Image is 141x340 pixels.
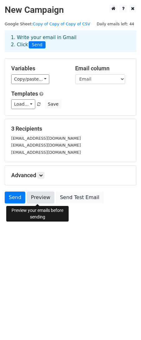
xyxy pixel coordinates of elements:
[95,22,136,26] a: Daily emails left: 44
[11,90,38,97] a: Templates
[27,192,54,203] a: Preview
[11,74,49,84] a: Copy/paste...
[5,192,25,203] a: Send
[33,22,90,26] a: Copy of Copy of Copy of CSV
[11,150,81,155] small: [EMAIL_ADDRESS][DOMAIN_NAME]
[11,143,81,147] small: [EMAIL_ADDRESS][DOMAIN_NAME]
[6,34,135,48] div: 1. Write your email in Gmail 2. Click
[110,310,141,340] iframe: Chat Widget
[45,99,61,109] button: Save
[11,136,81,141] small: [EMAIL_ADDRESS][DOMAIN_NAME]
[75,65,130,72] h5: Email column
[29,41,46,49] span: Send
[56,192,103,203] a: Send Test Email
[95,21,136,27] span: Daily emails left: 44
[11,65,66,72] h5: Variables
[11,125,130,132] h5: 3 Recipients
[11,99,35,109] a: Load...
[11,172,130,179] h5: Advanced
[5,22,90,26] small: Google Sheet:
[6,206,69,222] div: Preview your emails before sending
[5,5,136,15] h2: New Campaign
